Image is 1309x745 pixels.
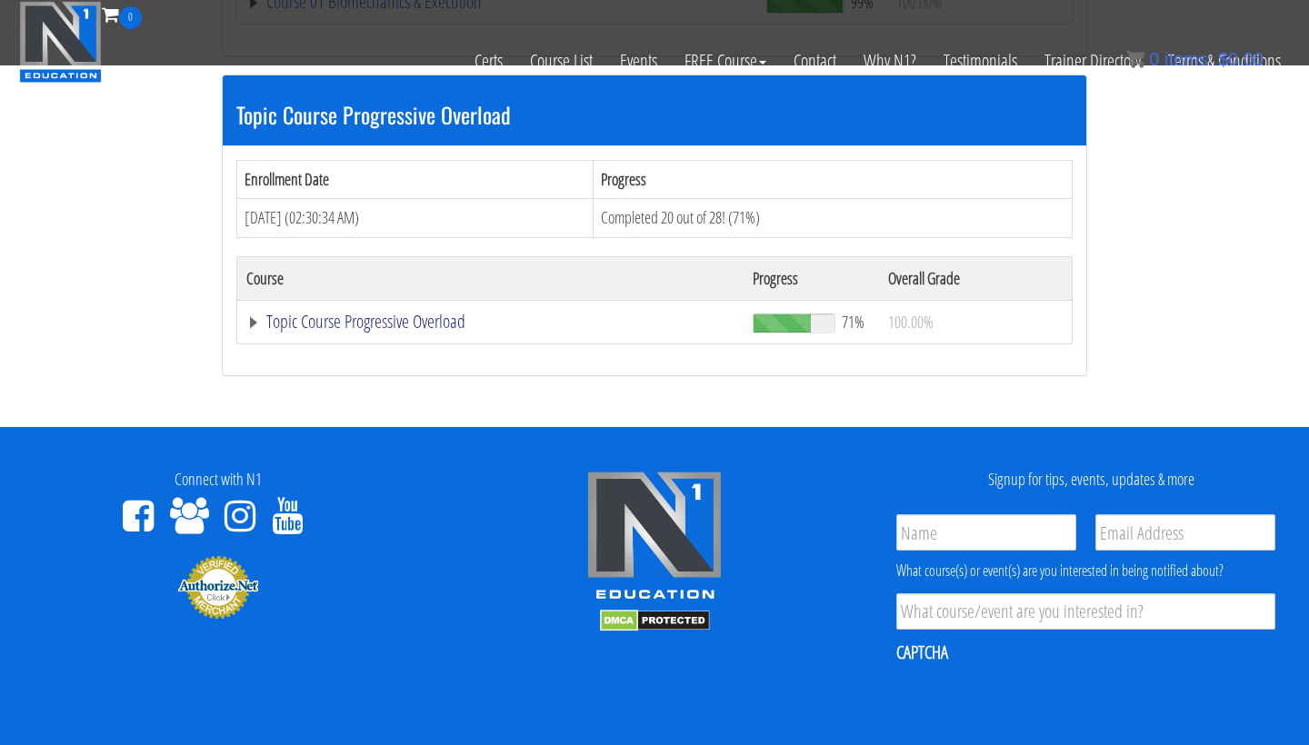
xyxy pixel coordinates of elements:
span: 71% [842,312,864,332]
a: Trainer Directory [1031,29,1154,93]
a: Certs [461,29,516,93]
td: Completed 20 out of 28! (71%) [594,199,1073,238]
h4: Signup for tips, events, updates & more [886,471,1295,489]
th: Progress [594,160,1073,199]
a: Why N1? [850,29,930,93]
span: 0 [119,6,142,29]
a: Topic Course Progressive Overload [246,313,734,331]
h3: Topic Course Progressive Overload [236,103,1073,126]
span: items: [1164,49,1213,69]
a: Testimonials [930,29,1031,93]
input: What course/event are you interested in? [896,593,1275,630]
a: Terms & Conditions [1154,29,1294,93]
label: CAPTCHA [896,641,948,664]
th: Enrollment Date [237,160,594,199]
img: Authorize.Net Merchant - Click to Verify [177,554,259,620]
td: [DATE] (02:30:34 AM) [237,199,594,238]
th: Course [237,256,744,300]
a: FREE Course [671,29,780,93]
span: $ [1218,49,1228,69]
img: DMCA.com Protection Status [600,610,710,631]
a: Course List [516,29,606,93]
img: n1-education [19,1,102,83]
div: What course(s) or event(s) are you interested in being notified about? [896,560,1275,581]
a: Events [606,29,671,93]
a: 0 [102,2,142,26]
th: Overall Grade [879,256,1072,300]
td: 100.00% [879,300,1072,343]
span: 0 [1149,49,1159,69]
a: 0 items: $0.00 [1126,49,1264,69]
input: Name [896,514,1076,551]
img: n1-edu-logo [586,471,723,605]
bdi: 0.00 [1218,49,1264,69]
img: icon11.png [1126,50,1144,68]
a: Contact [780,29,850,93]
input: Email Address [1095,514,1275,551]
th: Progress [744,256,879,300]
h4: Connect with N1 [14,471,423,489]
